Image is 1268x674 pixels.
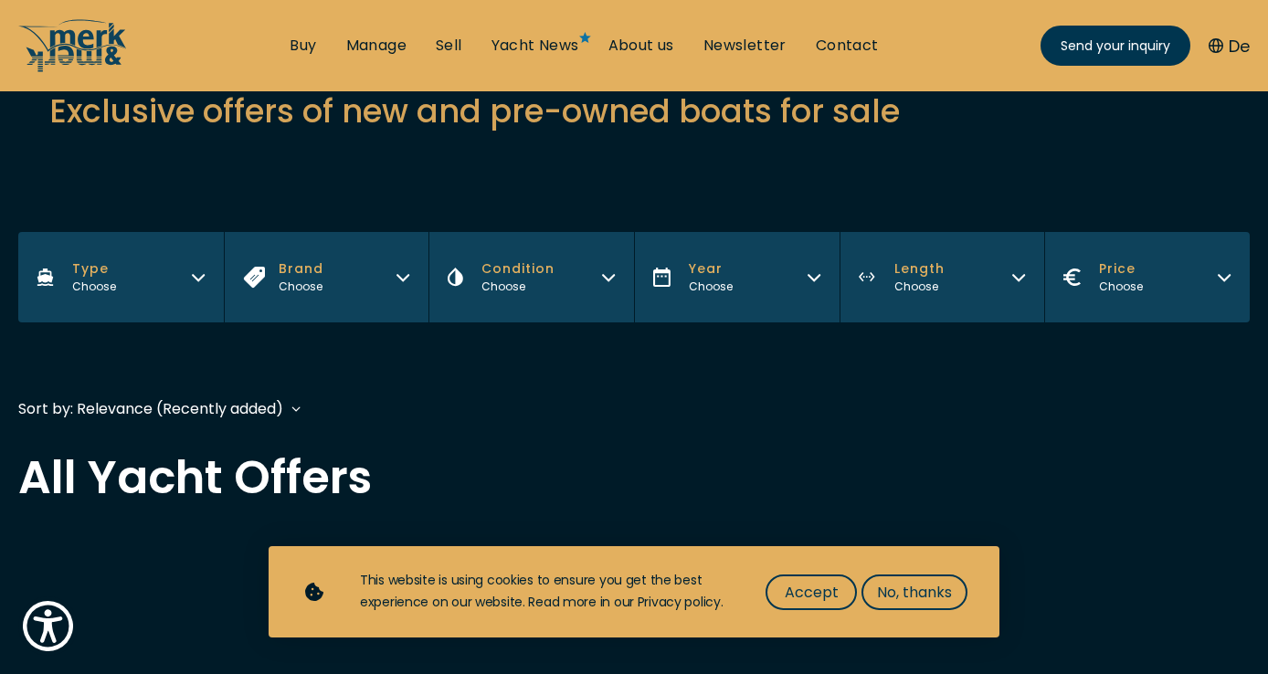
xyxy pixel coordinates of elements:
[481,259,555,279] span: Condition
[689,259,733,279] span: Year
[72,279,116,295] div: Choose
[481,279,555,295] div: Choose
[638,593,721,611] a: Privacy policy
[18,455,1250,500] h2: All Yacht Offers
[18,232,224,322] button: Type
[346,36,407,56] a: Manage
[360,570,729,614] div: This website is using cookies to ensure you get the best experience on our website. Read more in ...
[224,232,429,322] button: Brand
[861,574,967,610] button: No, thanks
[840,232,1045,322] button: Length
[18,596,78,656] button: Show Accessibility Preferences
[436,36,462,56] a: Sell
[689,279,733,295] div: Choose
[72,259,116,279] span: Type
[1099,259,1143,279] span: Price
[608,36,674,56] a: About us
[18,397,283,420] div: Sort by: Relevance (Recently added)
[1209,34,1250,58] button: De
[1041,26,1190,66] a: Send your inquiry
[766,574,857,610] button: Accept
[785,581,839,604] span: Accept
[877,581,952,604] span: No, thanks
[894,259,945,279] span: Length
[18,58,128,79] a: /
[703,36,787,56] a: Newsletter
[894,279,945,295] div: Choose
[279,259,323,279] span: Brand
[49,89,1219,133] h2: Exclusive offers of new and pre-owned boats for sale
[816,36,879,56] a: Contact
[1044,232,1250,322] button: Price
[634,232,840,322] button: Year
[491,36,579,56] a: Yacht News
[1099,279,1143,295] div: Choose
[428,232,634,322] button: Condition
[290,36,316,56] a: Buy
[1061,37,1170,56] span: Send your inquiry
[279,279,323,295] div: Choose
